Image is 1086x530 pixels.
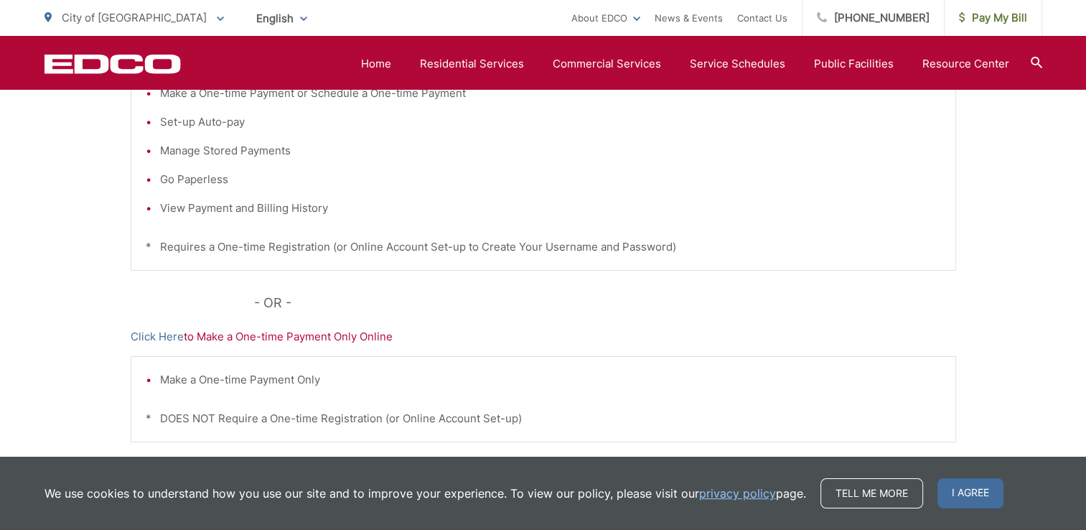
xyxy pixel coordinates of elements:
li: View Payment and Billing History [160,200,941,217]
li: Go Paperless [160,171,941,188]
a: EDCD logo. Return to the homepage. [45,54,181,74]
li: Make a One-time Payment or Schedule a One-time Payment [160,85,941,102]
a: privacy policy [699,485,776,502]
a: News & Events [655,9,723,27]
li: Set-up Auto-pay [160,113,941,131]
a: Residential Services [420,55,524,73]
a: Home [361,55,391,73]
a: Service Schedules [690,55,785,73]
li: Manage Stored Payments [160,142,941,159]
span: English [245,6,318,31]
span: Pay My Bill [959,9,1027,27]
a: Click Here [131,328,184,345]
li: Make a One-time Payment Only [160,371,941,389]
span: City of [GEOGRAPHIC_DATA] [62,11,207,24]
a: Tell me more [820,478,923,508]
a: Commercial Services [553,55,661,73]
a: Resource Center [922,55,1009,73]
a: Contact Us [737,9,787,27]
a: Public Facilities [814,55,894,73]
p: - OR - [254,292,956,314]
p: * Requires a One-time Registration (or Online Account Set-up to Create Your Username and Password) [146,238,941,256]
p: to Make a One-time Payment Only Online [131,328,956,345]
p: We use cookies to understand how you use our site and to improve your experience. To view our pol... [45,485,806,502]
span: I agree [937,478,1003,508]
a: About EDCO [571,9,640,27]
p: * DOES NOT Require a One-time Registration (or Online Account Set-up) [146,410,941,427]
